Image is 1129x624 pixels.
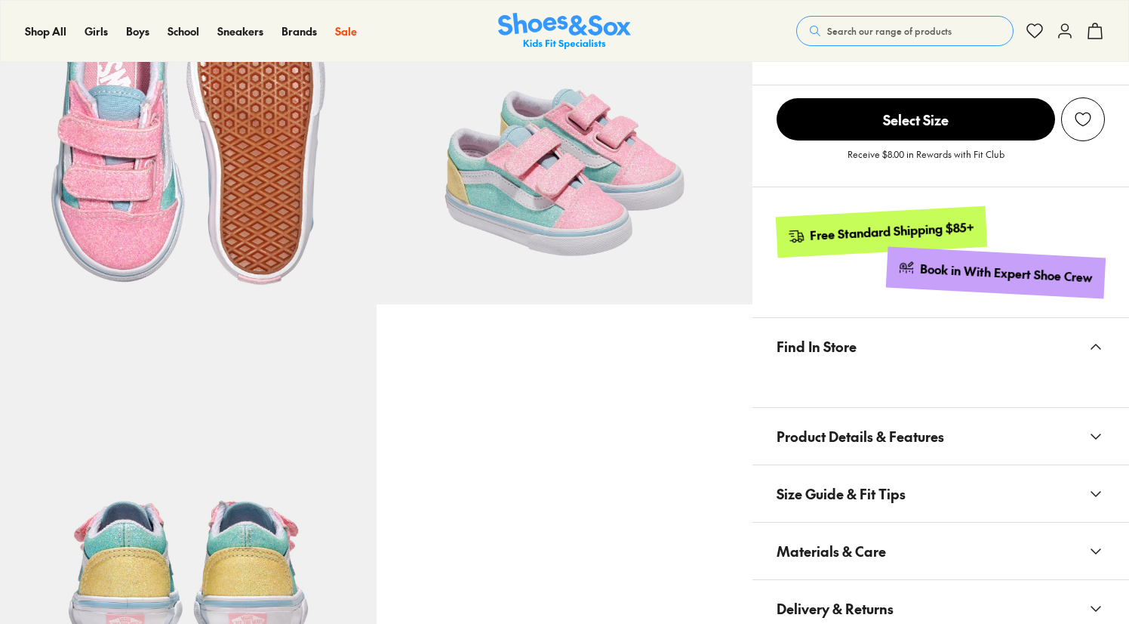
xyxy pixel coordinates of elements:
p: Receive $8.00 in Rewards with Fit Club [848,147,1004,175]
button: Materials & Care [752,523,1129,579]
a: Free Standard Shipping $85+ [776,206,987,258]
a: Brands [281,23,317,39]
a: Sneakers [217,23,263,39]
a: Shop All [25,23,66,39]
a: Book in With Expert Shoe Crew [886,247,1106,299]
a: Girls [85,23,108,39]
a: Shoes & Sox [498,13,631,50]
div: Book in With Expert Shoe Crew [920,261,1094,286]
span: Size Guide & Fit Tips [777,471,906,516]
iframe: Find in Store [777,375,1105,389]
button: Add to Wishlist [1061,97,1105,141]
img: SNS_Logo_Responsive.svg [498,13,631,50]
a: Sale [335,23,357,39]
a: Boys [126,23,149,39]
span: Search our range of products [827,24,952,38]
button: Select Size [777,97,1055,141]
span: Materials & Care [777,529,886,573]
button: Product Details & Features [752,408,1129,465]
button: Search our range of products [796,16,1014,46]
span: Find In Store [777,324,857,369]
span: Select Size [777,98,1055,141]
span: Product Details & Features [777,414,944,459]
button: Size Guide & Fit Tips [752,465,1129,522]
button: Find In Store [752,318,1129,375]
a: School [168,23,199,39]
div: Free Standard Shipping $85+ [810,219,975,244]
